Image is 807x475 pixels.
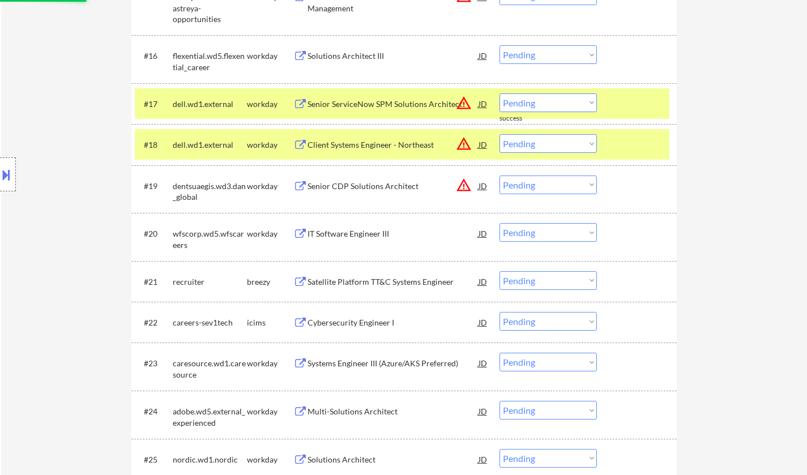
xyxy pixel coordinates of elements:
[456,136,472,152] button: warning_amber
[477,401,489,421] div: JD
[144,358,164,369] div: #23
[456,95,472,111] button: warning_amber
[477,45,489,66] div: JD
[308,406,479,417] div: Multi-Solutions Architect
[247,50,293,62] div: workday
[173,50,247,72] div: flexential.wd5.flexential_career
[173,317,247,328] div: careers-sev1tech
[144,454,164,465] div: #25
[173,139,247,151] div: dell.wd1.external
[144,317,164,328] div: #22
[247,406,293,417] div: workday
[247,228,293,239] div: workday
[173,99,247,110] div: dell.wd1.external
[247,139,293,151] div: workday
[173,454,247,465] div: nordic.wd1.nordic
[144,276,164,288] div: #21
[308,228,479,239] div: IT Software Engineer III
[247,317,293,328] div: icims
[173,406,247,428] div: adobe.wd5.external_experienced
[477,223,489,243] div: JD
[308,276,479,288] div: Satellite Platform TT&C Systems Engineer
[247,181,293,192] div: workday
[173,358,247,380] div: caresource.wd1.caresource
[308,181,479,192] div: Senior CDP Solutions Architect
[308,50,479,62] div: Solutions Architect III
[144,50,164,62] div: #16
[173,228,247,250] div: wfscorp.wd5.wfscareers
[477,353,489,373] div: JD
[477,176,489,196] div: JD
[247,358,293,369] div: workday
[247,99,293,110] div: workday
[477,312,489,332] div: JD
[247,276,293,288] div: breezy
[308,358,479,369] div: Systems Engineer III (Azure/AKS Preferred)
[477,449,489,469] div: JD
[477,93,489,114] div: JD
[477,134,489,155] div: JD
[308,317,479,328] div: Cybersecurity Engineer I
[144,406,164,417] div: #24
[308,139,479,151] div: Client Systems Engineer - Northeast
[247,454,293,465] div: workday
[308,99,479,110] div: Senior ServiceNow SPM Solutions Architect
[477,271,489,292] div: JD
[456,177,472,193] button: warning_amber
[499,114,545,123] div: success
[173,181,247,203] div: dentsuaegis.wd3.dan_global
[308,454,479,465] div: Solutions Architect
[173,276,247,288] div: recruiter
